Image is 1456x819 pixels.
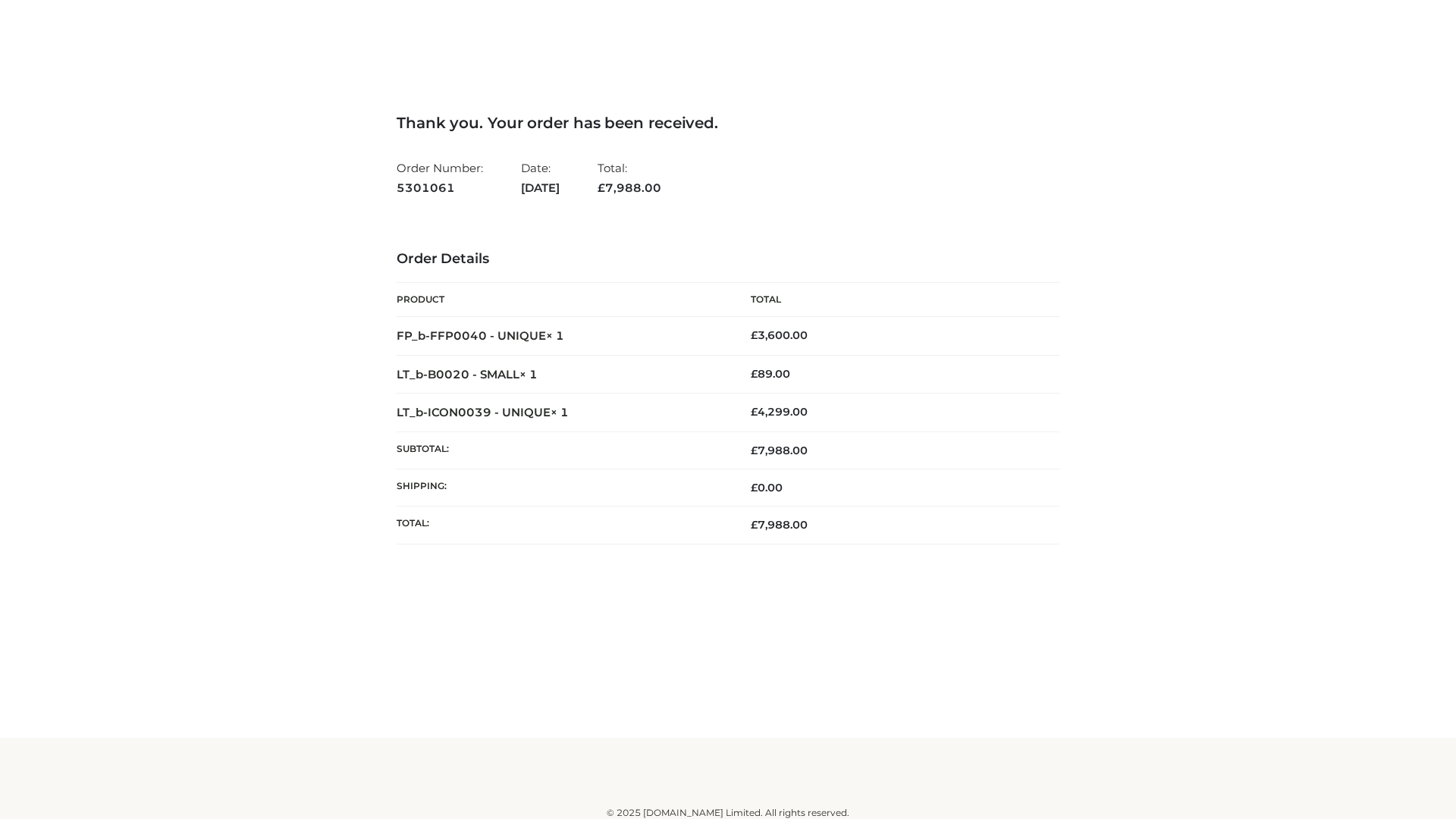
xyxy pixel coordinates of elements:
[751,518,758,532] span: £
[751,444,808,457] span: 7,988.00
[751,367,790,381] bdi: 89.00
[397,114,1059,132] h3: Thank you. Your order has been received.
[751,405,808,419] bdi: 4,299.00
[751,444,758,457] span: £
[751,328,808,342] bdi: 3,600.00
[397,507,728,544] th: Total:
[728,283,1059,317] th: Total
[751,481,758,494] span: £
[397,469,728,507] th: Shipping:
[519,367,538,381] strong: × 1
[751,367,758,381] span: £
[397,431,728,469] th: Subtotal:
[751,518,808,532] span: 7,988.00
[521,178,560,198] strong: [DATE]
[598,180,605,195] span: £
[397,328,564,343] strong: FP_b-FFP0040 - UNIQUE
[397,405,569,419] strong: LT_b-ICON0039 - UNIQUE
[397,251,1059,268] h3: Order Details
[397,367,538,381] strong: LT_b-B0020 - SMALL
[521,155,560,201] li: Date:
[397,178,483,198] strong: 5301061
[551,405,569,419] strong: × 1
[598,155,661,201] li: Total:
[397,283,728,317] th: Product
[751,328,758,342] span: £
[397,155,483,201] li: Order Number:
[751,481,783,494] bdi: 0.00
[546,328,564,343] strong: × 1
[751,405,758,419] span: £
[598,180,661,195] span: 7,988.00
